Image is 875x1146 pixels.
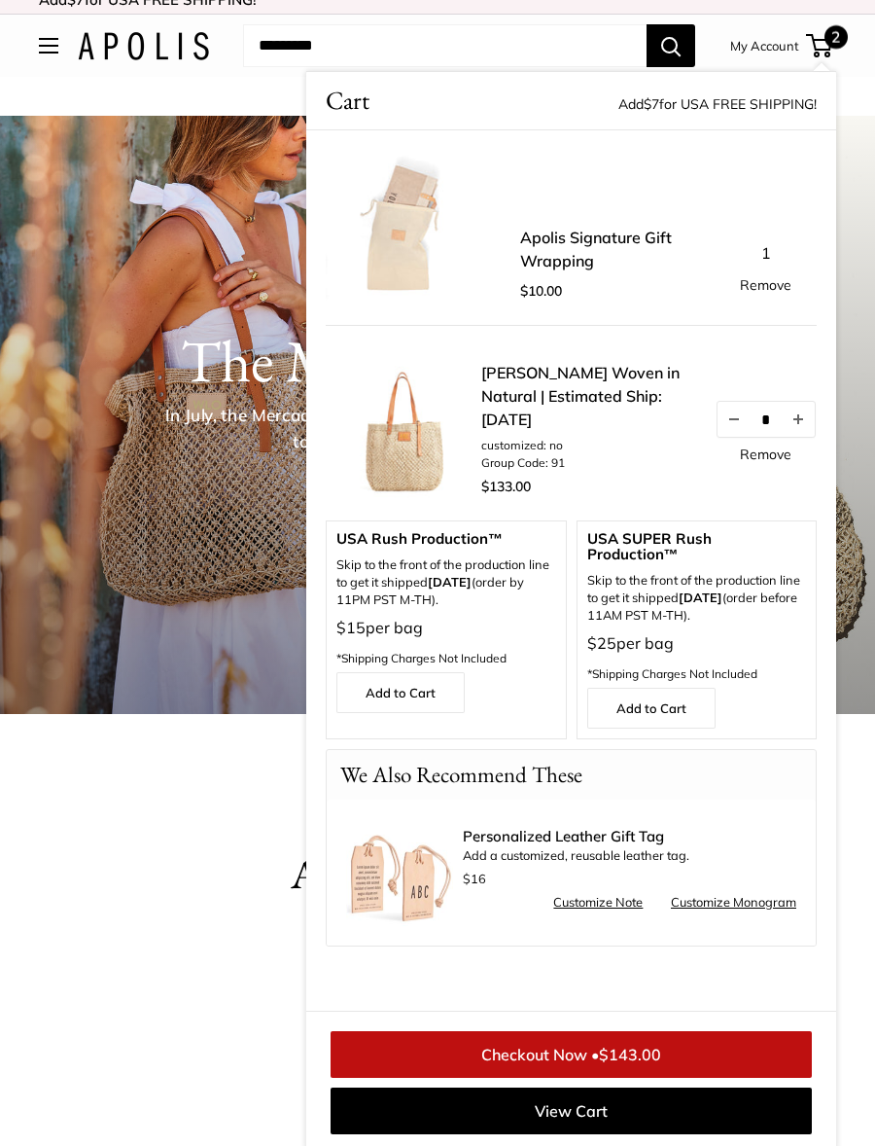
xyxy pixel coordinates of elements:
[336,618,366,637] span: $15
[327,750,596,800] p: We Also Recommend These
[644,95,659,113] span: $7
[336,651,507,665] span: *Shipping Charges Not Included
[481,437,695,454] li: customized: no
[587,666,757,681] span: *Shipping Charges Not Included
[331,1088,812,1134] a: View Cart
[587,688,716,729] a: Add to Cart
[81,326,838,396] h1: The Mercado Collection
[553,891,643,914] a: Customize Note
[336,556,556,609] p: Skip to the front of the production line to get it shipped (order by 11PM PST M-TH).
[618,95,817,113] span: Add for USA FREE SHIPPING!
[679,590,722,605] strong: [DATE]
[331,1031,812,1078] a: Checkout Now •$143.00
[336,672,465,713] a: Add to Cart
[243,24,647,67] input: Search...
[587,572,807,625] span: Skip to the front of the production line to get it shipped (order before 11AM PST M-TH).
[740,448,791,461] a: Remove
[463,829,796,844] span: Personalized Leather Gift Tag
[463,871,486,886] span: $16
[587,629,807,688] p: per bag
[715,239,817,292] div: 1
[647,24,695,67] button: Search
[587,531,807,562] span: USA SUPER Rush Production™
[782,402,815,437] button: No more stock
[730,34,799,57] a: My Account
[78,32,209,60] img: Apolis
[336,531,556,547] span: USA Rush Production™
[39,811,836,846] p: Discover
[671,891,796,914] a: Customize Monogram
[751,412,782,428] input: Quantity
[808,34,832,57] a: 2
[740,278,791,292] a: Remove
[520,282,562,300] span: $10.00
[481,361,695,431] a: [PERSON_NAME] Woven in Natural | Estimated Ship: [DATE]
[39,846,836,904] h2: Apolis Market Bags
[481,478,531,495] span: $133.00
[717,402,751,437] button: Decrease quantity by 1
[326,82,369,120] span: Cart
[428,574,472,590] b: [DATE]
[599,1045,661,1064] span: $143.00
[39,38,58,54] button: Open menu
[336,614,556,672] p: per bag
[346,819,453,926] img: Luggage Tag
[159,403,760,454] p: In July, the Mercado Woven sold out within hours. Each bag takes 24 hours to handcraft, with only...
[481,454,695,472] li: Group Code: 91
[463,829,796,891] div: Add a customized, reusable leather tag.
[824,25,848,49] span: 2
[520,226,695,272] a: Apolis Signature Gift Wrapping
[587,633,616,653] span: $25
